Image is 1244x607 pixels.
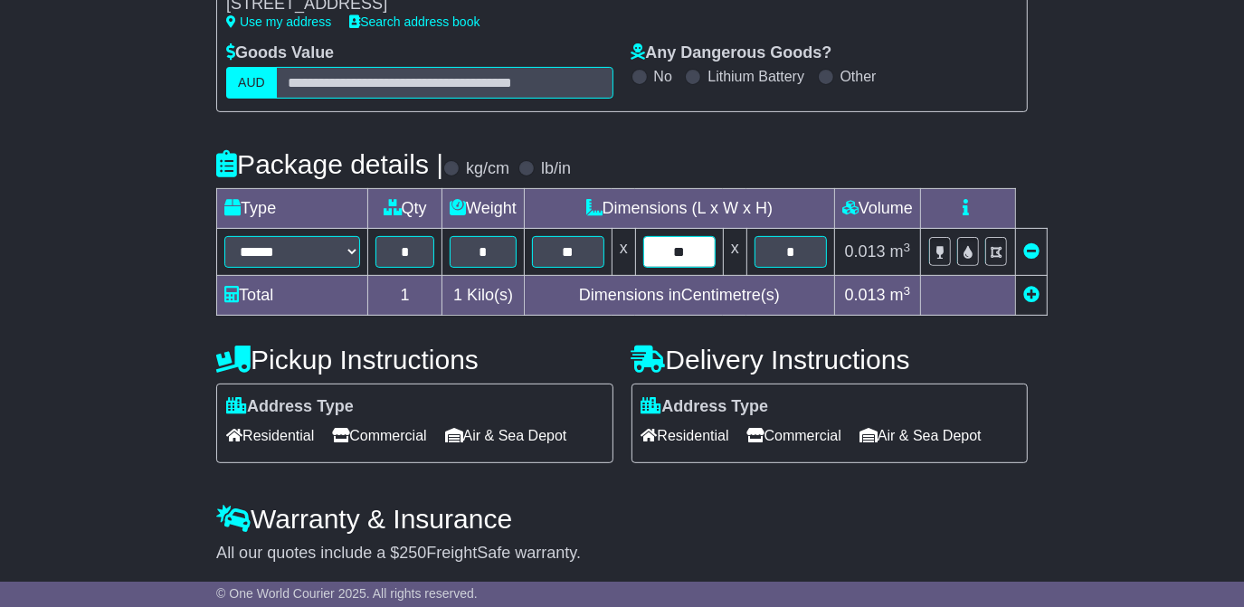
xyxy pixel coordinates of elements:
td: Qty [368,189,442,229]
a: Use my address [226,14,331,29]
td: Dimensions in Centimetre(s) [524,276,834,316]
a: Add new item [1023,286,1040,304]
td: Type [217,189,368,229]
h4: Delivery Instructions [631,345,1028,375]
span: Residential [226,422,314,450]
label: Address Type [226,397,354,417]
span: 0.013 [845,242,886,261]
sup: 3 [904,241,911,254]
sup: 3 [904,284,911,298]
span: m [890,286,911,304]
label: Any Dangerous Goods? [631,43,832,63]
h4: Warranty & Insurance [216,504,1028,534]
td: 1 [368,276,442,316]
a: Search address book [349,14,480,29]
a: Remove this item [1023,242,1040,261]
td: x [723,229,746,276]
label: Lithium Battery [707,68,804,85]
label: Address Type [641,397,769,417]
span: Commercial [747,422,841,450]
div: All our quotes include a $ FreightSafe warranty. [216,544,1028,564]
span: 250 [399,544,426,562]
span: Air & Sea Depot [445,422,567,450]
label: Other [840,68,877,85]
span: 1 [453,286,462,304]
td: Weight [442,189,525,229]
label: AUD [226,67,277,99]
h4: Pickup Instructions [216,345,613,375]
td: x [612,229,635,276]
td: Dimensions (L x W x H) [524,189,834,229]
label: lb/in [541,159,571,179]
td: Volume [834,189,920,229]
span: © One World Courier 2025. All rights reserved. [216,586,478,601]
span: m [890,242,911,261]
span: Commercial [332,422,426,450]
h4: Package details | [216,149,443,179]
label: No [654,68,672,85]
span: Residential [641,422,729,450]
label: kg/cm [466,159,509,179]
span: 0.013 [845,286,886,304]
label: Goods Value [226,43,334,63]
span: Air & Sea Depot [859,422,982,450]
td: Total [217,276,368,316]
td: Kilo(s) [442,276,525,316]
